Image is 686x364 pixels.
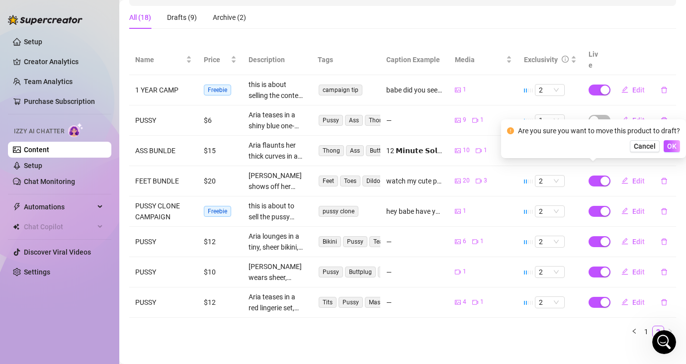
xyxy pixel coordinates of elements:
[129,75,198,105] td: 1 YEAR CAMP
[661,238,668,245] span: delete
[455,148,461,154] span: picture
[171,284,186,300] button: Send a message…
[455,54,504,65] span: Media
[641,326,652,337] a: 1
[386,176,443,186] div: watch my cute pedicure on my styled feet hehe i also attached a vid you will love 😍
[24,178,75,185] a: Chat Monitoring
[48,12,96,22] p: Active 18h ago
[8,267,190,284] textarea: Message…
[198,257,243,287] td: $10
[319,236,341,247] span: Bikini
[129,45,198,75] th: Name
[249,79,305,101] div: this is about selling the content that's offered on the campaign link, which is 1 year free acces...
[13,203,21,211] span: thunderbolt
[455,299,461,305] span: picture
[631,328,637,334] span: left
[204,54,229,65] span: Price
[562,56,569,63] span: info-circle
[129,196,198,227] td: PUSSY CLONE CAMPAIGN
[365,115,390,126] span: Thong
[204,206,231,217] span: Freebie
[524,54,558,65] div: Exclusivity
[539,236,561,247] span: 2
[652,330,676,354] iframe: Intercom live chat
[583,45,607,75] th: Live
[16,13,155,100] div: Regarding your feeling that she’s answering slowly or not messaging all your online fans — could ...
[44,131,183,180] div: thanks i understand, so for now fr example, i turned on the option to respond unread messages i h...
[84,262,191,285] div: Grabación....18.52.mov
[249,291,305,313] div: Aria teases in a red lingerie set, pulling it down to reveal her perky tits and hard nipples befo...
[36,210,191,261] div: also i feel she sends a lot of messages sometimes and sexts with the fan even hes not purchasing ...
[198,45,243,75] th: Price
[630,140,660,152] button: Cancel
[386,236,443,247] div: —
[613,203,653,219] button: Edit
[319,145,344,156] span: Thong
[101,192,183,203] div: Grabación....16.59.mov
[243,45,311,75] th: Description
[319,206,358,217] span: pussy clone
[204,85,231,95] span: Freebie
[507,127,514,134] span: exclamation-circle
[340,176,360,186] span: Toes
[480,115,484,125] span: 1
[312,45,380,75] th: Tags
[365,297,409,308] span: Masturbation
[362,176,384,186] span: Dildo
[667,328,673,334] span: right
[13,223,19,230] img: Chat Copilot
[24,248,91,256] a: Discover Viral Videos
[8,262,191,293] div: Ari says…
[539,176,561,186] span: 2
[198,227,243,257] td: $12
[480,237,484,246] span: 1
[539,115,561,126] span: 1
[628,326,640,338] button: left
[6,4,25,23] button: go back
[621,207,628,214] span: edit
[319,176,338,186] span: Feet
[24,78,73,86] a: Team Analytics
[539,206,561,217] span: 2
[463,297,466,307] span: 4
[661,269,668,275] span: delete
[484,146,487,155] span: 1
[653,173,676,189] button: delete
[249,261,305,283] div: [PERSON_NAME] wears sheer, sparkly fishnet tights with no panties, showing her bare pussy through...
[386,206,443,217] div: hey babe have you seen about my pussy clone? you can tip here to get it shipped to you id be so h...
[653,294,676,310] button: delete
[463,206,466,216] span: 1
[129,257,198,287] td: PUSSY
[47,288,55,296] button: Upload attachment
[14,127,64,136] span: Izzy AI Chatter
[661,299,668,306] span: delete
[518,125,680,136] div: Are you sure you want to move this product to draft?
[664,326,676,338] li: Next Page
[632,177,645,185] span: Edit
[472,117,478,123] span: video-camera
[634,142,656,150] span: Cancel
[661,178,668,184] span: delete
[539,297,561,308] span: 2
[386,297,443,308] div: —
[156,4,174,23] button: Home
[621,298,628,305] span: edit
[343,236,367,247] span: Pussy
[84,186,191,209] div: Grabación....16.59.mov
[8,15,83,25] img: logo-BBDzfeDw.svg
[463,85,466,94] span: 1
[632,86,645,94] span: Edit
[24,199,94,215] span: Automations
[8,125,191,186] div: Ari says…
[319,85,362,95] span: campaign tip
[455,269,461,275] span: video-camera
[621,177,628,184] span: edit
[613,173,653,189] button: Edit
[36,125,191,185] div: thanks i understand, so for now fr example, i turned on the option to respond unread messages i h...
[174,4,192,22] div: Close
[319,267,343,277] span: Pussy
[621,116,628,123] span: edit
[31,288,39,296] button: Gif picker
[24,162,42,170] a: Setup
[129,227,198,257] td: PUSSY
